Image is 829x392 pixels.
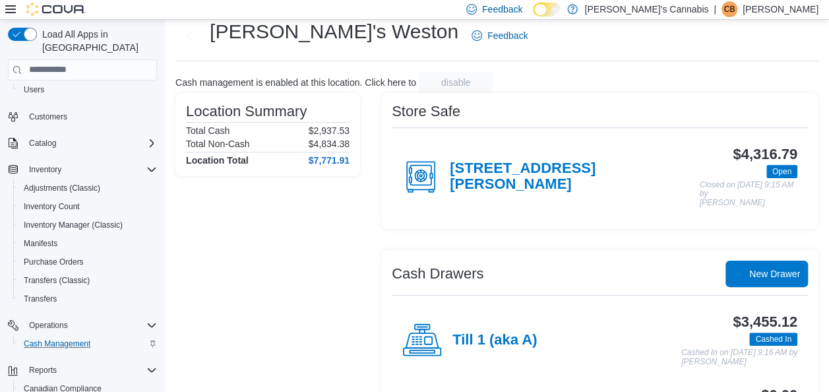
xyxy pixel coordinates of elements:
[24,275,90,286] span: Transfers (Classic)
[749,267,800,280] span: New Drawer
[13,81,162,99] button: Users
[29,138,56,148] span: Catalog
[722,1,737,17] div: Cyrena Brathwaite
[772,166,791,178] span: Open
[309,125,350,136] p: $2,937.53
[186,104,307,119] h3: Location Summary
[441,76,470,89] span: disable
[37,28,157,54] span: Load All Apps in [GEOGRAPHIC_DATA]
[29,365,57,376] span: Reports
[13,271,162,290] button: Transfers (Classic)
[13,234,162,253] button: Manifests
[24,201,80,212] span: Inventory Count
[714,1,716,17] p: |
[18,273,157,288] span: Transfers (Classic)
[29,164,61,175] span: Inventory
[18,291,157,307] span: Transfers
[13,216,162,234] button: Inventory Manager (Classic)
[533,16,534,17] span: Dark Mode
[533,3,561,16] input: Dark Mode
[725,261,808,287] button: New Drawer
[24,294,57,304] span: Transfers
[452,332,537,349] h4: Till 1 (aka A)
[18,217,157,233] span: Inventory Manager (Classic)
[584,1,708,17] p: [PERSON_NAME]'s Cannabis
[18,236,157,251] span: Manifests
[18,199,85,214] a: Inventory Count
[724,1,735,17] span: CB
[13,197,162,216] button: Inventory Count
[482,3,522,16] span: Feedback
[18,180,157,196] span: Adjustments (Classic)
[18,236,63,251] a: Manifests
[18,82,49,98] a: Users
[24,135,157,151] span: Catalog
[24,108,157,125] span: Customers
[24,183,100,193] span: Adjustments (Classic)
[18,180,106,196] a: Adjustments (Classic)
[18,336,157,352] span: Cash Management
[18,254,157,270] span: Purchase Orders
[309,155,350,166] h4: $7,771.91
[186,139,250,149] h6: Total Non-Cash
[24,135,61,151] button: Catalog
[24,84,44,95] span: Users
[392,266,483,282] h3: Cash Drawers
[699,181,797,208] p: Closed on [DATE] 9:15 AM by [PERSON_NAME]
[175,22,202,49] button: Next
[24,339,90,349] span: Cash Management
[419,72,493,93] button: disable
[175,77,416,88] p: Cash management is enabled at this location. Click here to
[186,125,230,136] h6: Total Cash
[24,317,73,333] button: Operations
[18,217,128,233] a: Inventory Manager (Classic)
[681,348,797,366] p: Cashed In on [DATE] 9:16 AM by [PERSON_NAME]
[450,160,699,193] h4: [STREET_ADDRESS][PERSON_NAME]
[3,134,162,152] button: Catalog
[3,361,162,379] button: Reports
[18,273,95,288] a: Transfers (Classic)
[3,160,162,179] button: Inventory
[18,254,89,270] a: Purchase Orders
[24,162,157,178] span: Inventory
[309,139,350,149] p: $4,834.38
[26,3,86,16] img: Cova
[13,335,162,353] button: Cash Management
[13,290,162,308] button: Transfers
[24,257,84,267] span: Purchase Orders
[24,220,123,230] span: Inventory Manager (Classic)
[743,1,818,17] p: [PERSON_NAME]
[24,238,57,249] span: Manifests
[186,155,249,166] h4: Location Total
[24,317,157,333] span: Operations
[733,314,797,330] h3: $3,455.12
[733,147,797,162] h3: $4,316.79
[18,82,157,98] span: Users
[18,291,62,307] a: Transfers
[749,333,797,346] span: Cashed In
[24,362,157,378] span: Reports
[766,165,797,178] span: Open
[24,362,62,378] button: Reports
[24,162,67,178] button: Inventory
[18,336,96,352] a: Cash Management
[24,109,73,125] a: Customers
[466,22,533,49] a: Feedback
[755,333,791,345] span: Cashed In
[392,104,460,119] h3: Store Safe
[29,320,68,331] span: Operations
[487,29,528,42] span: Feedback
[3,107,162,126] button: Customers
[13,253,162,271] button: Purchase Orders
[29,112,67,122] span: Customers
[3,316,162,335] button: Operations
[18,199,157,214] span: Inventory Count
[13,179,162,197] button: Adjustments (Classic)
[210,18,458,45] h1: [PERSON_NAME]'s Weston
